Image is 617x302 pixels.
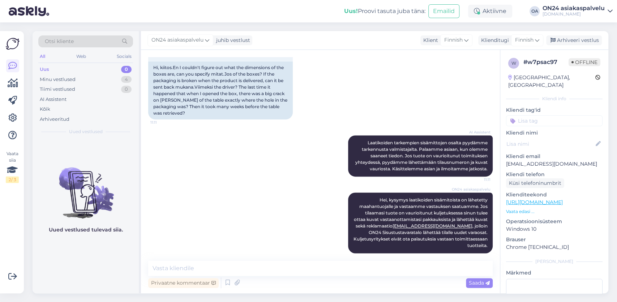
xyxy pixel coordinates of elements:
div: Web [75,52,87,61]
img: Askly Logo [6,37,20,51]
input: Lisa nimi [506,140,594,148]
p: Brauser [506,236,603,243]
span: 11:11 [150,120,177,125]
span: Hei, kysymys laatikoiden sisämitoista on lähetetty maahantuojalle ja vastaamme vastauksen saatuam... [354,197,489,248]
button: Emailid [428,4,459,18]
a: ON24 asiakaspalvelu[DOMAIN_NAME] [543,5,613,17]
img: No chats [33,154,139,220]
div: All [38,52,47,61]
div: Klient [420,37,438,44]
div: 4 [121,76,132,83]
div: ON24 asiakaspalvelu [543,5,605,11]
div: # w7psac97 [523,58,569,67]
span: Laatikoiden tarkempien sisämittojen osalta pyydämme tarkennusta valmistajalta. Palaamme asiaan, k... [355,140,489,171]
p: Kliendi email [506,153,603,160]
span: w [511,60,516,66]
span: Finnish [444,36,463,44]
p: Kliendi tag'id [506,106,603,114]
div: [PERSON_NAME] [506,258,603,265]
span: ON24 asiakaspalvelu [151,36,203,44]
div: 0 [121,86,132,93]
div: AI Assistent [40,96,67,103]
span: 11:46 [463,254,490,259]
div: Küsi telefoninumbrit [506,178,564,188]
div: [DOMAIN_NAME] [543,11,605,17]
p: Windows 10 [506,225,603,233]
span: Otsi kliente [45,38,74,45]
span: ON24 asiakaspalvelu [452,187,490,192]
div: Tiimi vestlused [40,86,75,93]
div: Kliendi info [506,95,603,102]
div: Proovi tasuta juba täna: [344,7,425,16]
a: [EMAIL_ADDRESS][DOMAIN_NAME] [393,223,472,229]
p: Märkmed [506,269,603,277]
div: Uus [40,66,49,73]
p: Vaata edasi ... [506,208,603,215]
div: juhib vestlust [213,37,250,44]
div: Klienditugi [478,37,509,44]
div: Privaatne kommentaar [148,278,219,288]
div: [GEOGRAPHIC_DATA], [GEOGRAPHIC_DATA] [508,74,595,89]
div: 0 [121,66,132,73]
a: [URL][DOMAIN_NAME] [506,199,563,205]
p: Uued vestlused tulevad siia. [49,226,123,234]
div: Aktiivne [468,5,512,18]
p: Klienditeekond [506,191,603,199]
div: Vaata siia [6,150,19,183]
span: 11:11 [463,177,490,182]
span: Finnish [515,36,534,44]
p: [EMAIL_ADDRESS][DOMAIN_NAME] [506,160,603,168]
div: Hi, kiitos.En I couldn't figure out what the dimensions of the boxes are, can you specify mitat.J... [148,61,293,119]
div: Kõik [40,106,50,113]
span: AI Assistent [463,129,490,135]
span: Offline [569,58,600,66]
input: Lisa tag [506,115,603,126]
p: Kliendi telefon [506,171,603,178]
div: Socials [115,52,133,61]
div: Minu vestlused [40,76,76,83]
div: Arhiveeritud [40,116,69,123]
span: Saada [469,280,490,286]
p: Operatsioonisüsteem [506,218,603,225]
p: Chrome [TECHNICAL_ID] [506,243,603,251]
b: Uus! [344,8,358,14]
div: 2 / 3 [6,176,19,183]
p: Kliendi nimi [506,129,603,137]
span: Uued vestlused [69,128,103,135]
div: OA [530,6,540,16]
div: Arhiveeri vestlus [546,35,602,45]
